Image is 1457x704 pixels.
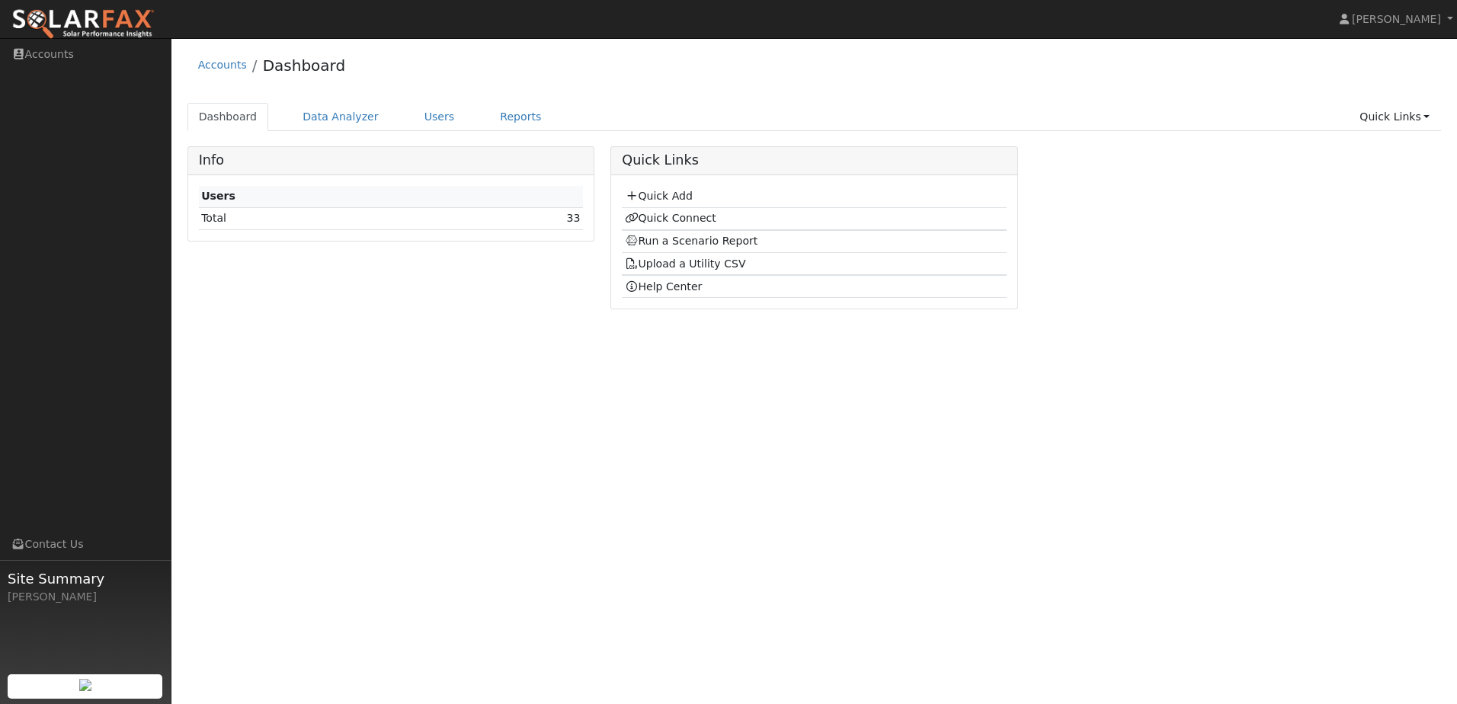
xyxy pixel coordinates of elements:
a: Dashboard [263,56,346,75]
span: Site Summary [8,568,163,589]
div: [PERSON_NAME] [8,589,163,605]
a: Users [413,103,466,131]
a: Dashboard [187,103,269,131]
a: Reports [488,103,552,131]
img: SolarFax [11,8,155,40]
span: [PERSON_NAME] [1352,13,1441,25]
a: Quick Links [1348,103,1441,131]
img: retrieve [79,679,91,691]
a: Accounts [198,59,247,71]
a: Data Analyzer [291,103,390,131]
